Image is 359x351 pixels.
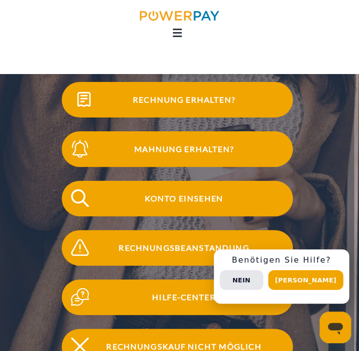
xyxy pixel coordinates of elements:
a: Rechnung erhalten? [49,80,306,119]
span: Hilfe-Center [75,279,292,315]
button: Hilfe-Center [62,279,293,315]
a: Hilfe-Center [49,277,306,317]
img: qb_warning.svg [69,236,91,259]
span: Mahnung erhalten? [75,131,292,167]
a: Rechnungsbeanstandung [49,228,306,268]
img: logo-powerpay.svg [140,11,219,21]
button: Nein [220,270,263,290]
button: Rechnungsbeanstandung [62,230,293,266]
h3: Benötigen Sie Hilfe? [220,255,343,265]
div: Schnellhilfe [214,249,349,304]
a: Mahnung erhalten? [49,129,306,169]
button: [PERSON_NAME] [268,270,343,290]
span: Konto einsehen [75,181,292,216]
span: Rechnung erhalten? [75,82,292,117]
button: Rechnung erhalten? [62,82,293,117]
img: qb_bill.svg [73,88,95,111]
img: qb_search.svg [69,187,91,209]
button: Konto einsehen [62,181,293,216]
img: qb_help.svg [69,286,91,308]
img: qb_bell.svg [69,138,91,160]
a: Konto einsehen [49,179,306,218]
span: Rechnungsbeanstandung [75,230,292,266]
iframe: Schaltfläche zum Öffnen des Messaging-Fensters [319,312,351,343]
button: Mahnung erhalten? [62,131,293,167]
